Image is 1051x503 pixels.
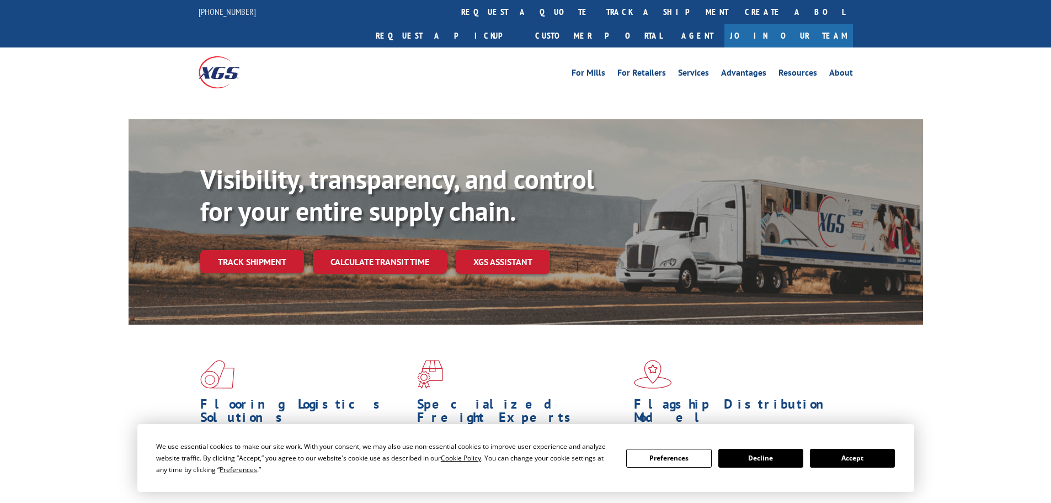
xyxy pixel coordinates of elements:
[678,68,709,81] a: Services
[417,360,443,389] img: xgs-icon-focused-on-flooring-red
[718,449,803,468] button: Decline
[456,250,550,274] a: XGS ASSISTANT
[156,441,613,475] div: We use essential cookies to make our site work. With your consent, we may also use non-essential ...
[200,398,409,430] h1: Flooring Logistics Solutions
[137,424,914,492] div: Cookie Consent Prompt
[829,68,853,81] a: About
[721,68,766,81] a: Advantages
[724,24,853,47] a: Join Our Team
[200,250,304,273] a: Track shipment
[572,68,605,81] a: For Mills
[417,398,626,430] h1: Specialized Freight Experts
[778,68,817,81] a: Resources
[810,449,895,468] button: Accept
[634,398,842,430] h1: Flagship Distribution Model
[617,68,666,81] a: For Retailers
[220,465,257,474] span: Preferences
[200,162,594,228] b: Visibility, transparency, and control for your entire supply chain.
[313,250,447,274] a: Calculate transit time
[634,360,672,389] img: xgs-icon-flagship-distribution-model-red
[670,24,724,47] a: Agent
[527,24,670,47] a: Customer Portal
[200,360,234,389] img: xgs-icon-total-supply-chain-intelligence-red
[441,453,481,463] span: Cookie Policy
[626,449,711,468] button: Preferences
[367,24,527,47] a: Request a pickup
[199,6,256,17] a: [PHONE_NUMBER]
